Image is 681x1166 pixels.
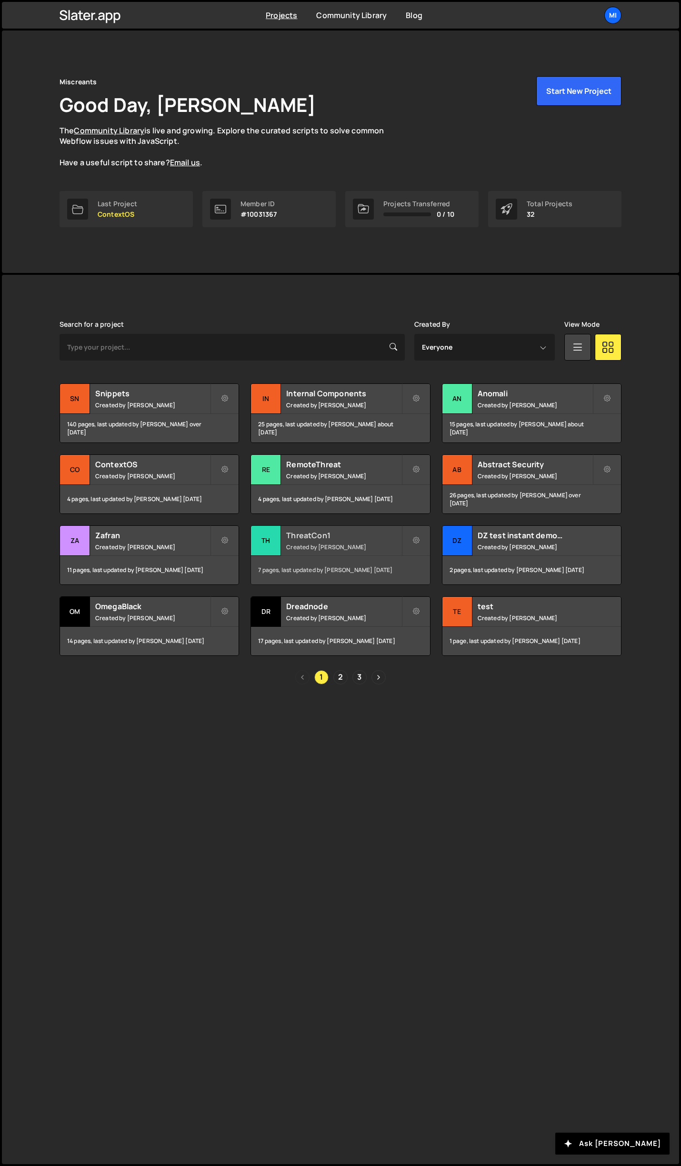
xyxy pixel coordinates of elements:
div: Member ID [240,200,277,208]
p: The is live and growing. Explore the curated scripts to solve common Webflow issues with JavaScri... [60,125,402,168]
div: 15 pages, last updated by [PERSON_NAME] about [DATE] [442,414,621,442]
div: 4 pages, last updated by [PERSON_NAME] [DATE] [60,485,239,513]
div: Sn [60,384,90,414]
div: 26 pages, last updated by [PERSON_NAME] over [DATE] [442,485,621,513]
div: Ab [442,455,472,485]
a: Ab Abstract Security Created by [PERSON_NAME] 26 pages, last updated by [PERSON_NAME] over [DATE] [442,454,621,514]
a: DZ DZ test instant demo (delete later) Created by [PERSON_NAME] 2 pages, last updated by [PERSON_... [442,525,621,585]
label: Search for a project [60,321,124,328]
h2: Dreadnode [286,601,401,612]
p: 32 [527,211,572,218]
h2: Snippets [95,388,210,399]
div: Total Projects [527,200,572,208]
div: Last Project [98,200,137,208]
small: Created by [PERSON_NAME] [95,614,210,622]
div: 1 page, last updated by [PERSON_NAME] [DATE] [442,627,621,655]
div: Za [60,526,90,556]
div: Om [60,597,90,627]
a: Next page [371,670,386,684]
div: 14 pages, last updated by [PERSON_NAME] [DATE] [60,627,239,655]
small: Created by [PERSON_NAME] [478,401,592,409]
h2: Abstract Security [478,459,592,470]
div: 25 pages, last updated by [PERSON_NAME] about [DATE] [251,414,430,442]
label: View Mode [564,321,600,328]
small: Created by [PERSON_NAME] [286,543,401,551]
small: Created by [PERSON_NAME] [286,614,401,622]
div: Dr [251,597,281,627]
div: An [442,384,472,414]
h2: Internal Components [286,388,401,399]
div: 11 pages, last updated by [PERSON_NAME] [DATE] [60,556,239,584]
small: Created by [PERSON_NAME] [286,472,401,480]
a: Page 3 [352,670,367,684]
div: In [251,384,281,414]
div: Th [251,526,281,556]
a: te test Created by [PERSON_NAME] 1 page, last updated by [PERSON_NAME] [DATE] [442,596,621,656]
h2: ContextOS [95,459,210,470]
small: Created by [PERSON_NAME] [478,614,592,622]
a: An Anomali Created by [PERSON_NAME] 15 pages, last updated by [PERSON_NAME] about [DATE] [442,383,621,443]
a: Blog [406,10,422,20]
a: Th ThreatCon1 Created by [PERSON_NAME] 7 pages, last updated by [PERSON_NAME] [DATE] [250,525,430,585]
a: In Internal Components Created by [PERSON_NAME] 25 pages, last updated by [PERSON_NAME] about [DATE] [250,383,430,443]
input: Type your project... [60,334,405,361]
div: 2 pages, last updated by [PERSON_NAME] [DATE] [442,556,621,584]
p: #10031367 [240,211,277,218]
h2: RemoteThreat [286,459,401,470]
small: Created by [PERSON_NAME] [95,401,210,409]
div: Co [60,455,90,485]
small: Created by [PERSON_NAME] [478,472,592,480]
p: ContextOS [98,211,137,218]
a: Community Library [74,125,144,136]
a: Last Project ContextOS [60,191,193,227]
a: Re RemoteThreat Created by [PERSON_NAME] 4 pages, last updated by [PERSON_NAME] [DATE] [250,454,430,514]
div: te [442,597,472,627]
div: 140 pages, last updated by [PERSON_NAME] over [DATE] [60,414,239,442]
div: 4 pages, last updated by [PERSON_NAME] [DATE] [251,485,430,513]
a: Dr Dreadnode Created by [PERSON_NAME] 17 pages, last updated by [PERSON_NAME] [DATE] [250,596,430,656]
h2: test [478,601,592,612]
a: Email us [170,157,200,168]
button: Start New Project [536,76,621,106]
h2: ThreatCon1 [286,530,401,541]
small: Created by [PERSON_NAME] [478,543,592,551]
h1: Good Day, [PERSON_NAME] [60,91,316,118]
a: Sn Snippets Created by [PERSON_NAME] 140 pages, last updated by [PERSON_NAME] over [DATE] [60,383,239,443]
a: Za Zafran Created by [PERSON_NAME] 11 pages, last updated by [PERSON_NAME] [DATE] [60,525,239,585]
button: Ask [PERSON_NAME] [555,1133,670,1155]
a: Community Library [316,10,387,20]
div: Miscreants [60,76,97,88]
div: Pagination [60,670,621,684]
a: Om OmegaBlack Created by [PERSON_NAME] 14 pages, last updated by [PERSON_NAME] [DATE] [60,596,239,656]
a: Co ContextOS Created by [PERSON_NAME] 4 pages, last updated by [PERSON_NAME] [DATE] [60,454,239,514]
small: Created by [PERSON_NAME] [95,543,210,551]
h2: Zafran [95,530,210,541]
a: Mi [604,7,621,24]
small: Created by [PERSON_NAME] [286,401,401,409]
label: Created By [414,321,451,328]
div: Re [251,455,281,485]
div: DZ [442,526,472,556]
h2: Anomali [478,388,592,399]
div: 17 pages, last updated by [PERSON_NAME] [DATE] [251,627,430,655]
a: Page 2 [333,670,348,684]
a: Projects [266,10,297,20]
small: Created by [PERSON_NAME] [95,472,210,480]
span: 0 / 10 [437,211,454,218]
h2: DZ test instant demo (delete later) [478,530,592,541]
div: 7 pages, last updated by [PERSON_NAME] [DATE] [251,556,430,584]
div: Projects Transferred [383,200,454,208]
h2: OmegaBlack [95,601,210,612]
